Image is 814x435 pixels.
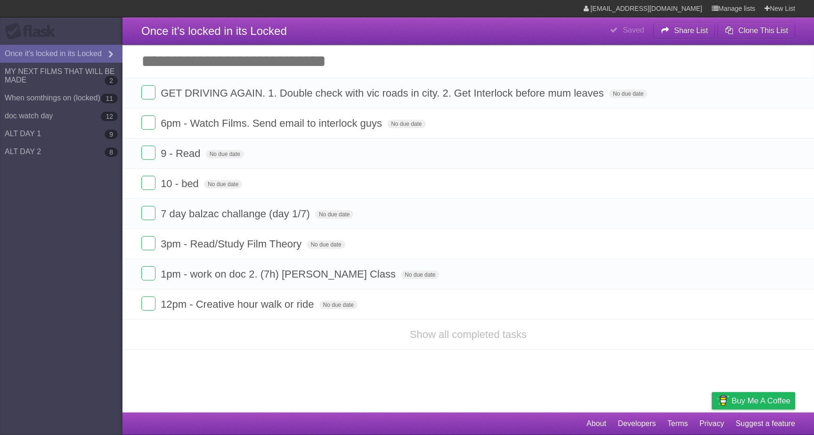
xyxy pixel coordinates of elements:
b: 9 [105,130,118,139]
a: Suggest a feature [736,415,795,433]
img: Buy me a coffee [716,393,729,409]
span: No due date [307,240,345,249]
span: 3pm - Read/Study Film Theory [161,238,304,250]
label: Done [141,146,155,160]
label: Done [141,85,155,99]
a: Privacy [700,415,724,433]
label: Done [141,236,155,250]
div: Flask [5,23,61,40]
label: Done [141,266,155,280]
span: No due date [319,301,358,309]
button: Clone This List [717,22,795,39]
b: Share List [674,26,708,34]
label: Done [141,115,155,130]
a: Developers [618,415,656,433]
span: No due date [609,90,647,98]
span: 12pm - Creative hour walk or ride [161,298,316,310]
b: 11 [101,94,118,103]
a: Terms [667,415,688,433]
span: 6pm - Watch Films. Send email to interlock guys [161,117,384,129]
label: Done [141,296,155,311]
a: About [586,415,606,433]
span: No due date [401,271,439,279]
b: 2 [105,76,118,85]
span: No due date [206,150,244,158]
span: No due date [315,210,353,219]
b: 12 [101,112,118,121]
label: Done [141,176,155,190]
span: No due date [204,180,242,189]
span: GET DRIVING AGAIN. 1. Double check with vic roads in city. 2. Get Interlock before mum leaves [161,87,606,99]
b: 8 [105,148,118,157]
span: Buy me a coffee [732,393,790,409]
button: Share List [653,22,716,39]
span: 1pm - work on doc 2. (7h) [PERSON_NAME] Class [161,268,398,280]
span: 10 - bed [161,178,201,189]
span: 7 day balzac challange (day 1/7) [161,208,312,220]
b: Clone This List [738,26,788,34]
a: Show all completed tasks [410,328,527,340]
span: Once it's locked in its Locked [141,25,287,37]
a: Buy me a coffee [712,392,795,410]
b: Saved [623,26,644,34]
span: 9 - Read [161,148,203,159]
label: Done [141,206,155,220]
span: No due date [387,120,425,128]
